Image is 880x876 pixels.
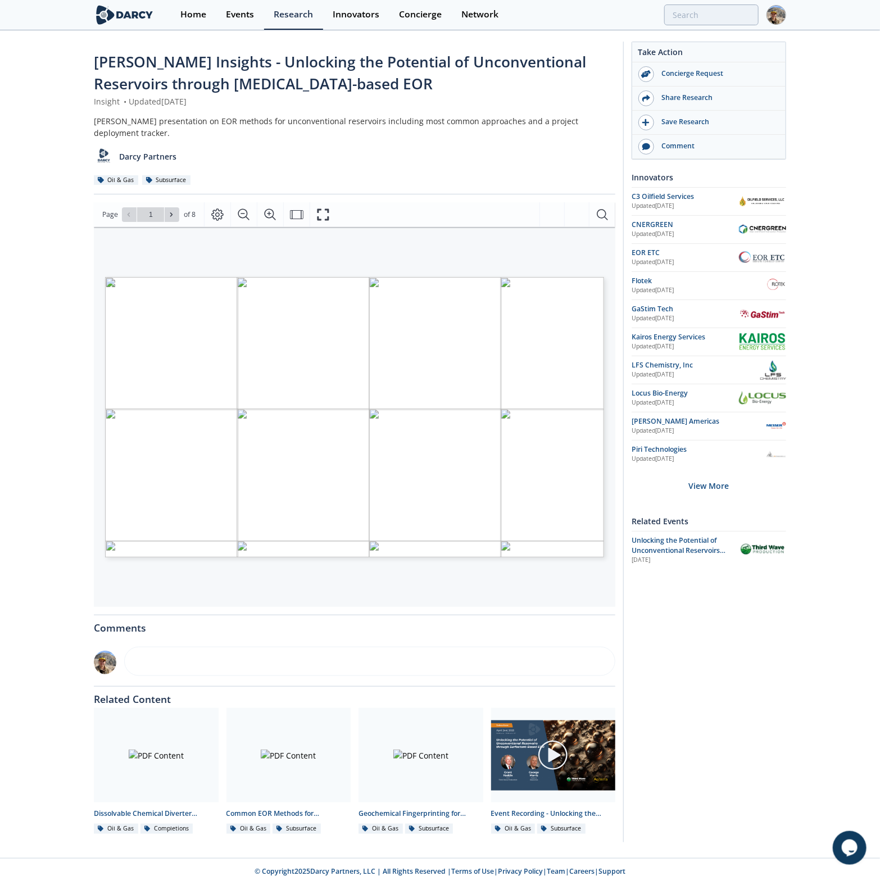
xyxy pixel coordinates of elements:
div: Updated [DATE] [632,230,739,239]
div: Concierge [399,10,442,19]
a: Privacy Policy [498,866,543,876]
div: Home [180,10,206,19]
img: Flotek [766,276,786,296]
div: Updated [DATE] [632,342,739,351]
div: Take Action [632,46,786,62]
div: Event Recording - Unlocking the Potential of Unconventional Reservoirs through [MEDICAL_DATA]-Bas... [491,809,616,819]
div: Updated [DATE] [632,455,766,464]
a: C3 Oilfield Services Updated[DATE] C3 Oilfield Services [632,192,786,211]
div: [PERSON_NAME] presentation on EOR methods for unconventional reservoirs including most common app... [94,115,615,139]
a: Team [547,866,565,876]
img: GaStim Tech [739,308,786,320]
div: Dissolvable Chemical Diverter Innovators - Innovator Landscape [94,809,219,819]
div: Subsurface [273,824,321,834]
iframe: chat widget [833,831,869,865]
div: [DATE] [632,556,731,565]
div: EOR ETC [632,248,739,258]
a: LFS Chemistry, Inc Updated[DATE] LFS Chemistry, Inc [632,360,786,380]
a: Piri Technologies Updated[DATE] Piri Technologies [632,444,786,464]
a: PDF Content Common EOR Methods for Unconventional Reservoirs - Technology Landscape Oil & Gas Sub... [223,708,355,834]
a: CNERGREEN Updated[DATE] CNERGREEN [632,220,786,239]
div: Concierge Request [654,69,780,79]
span: [PERSON_NAME] Insights - Unlocking the Potential of Unconventional Reservoirs through [MEDICAL_DA... [94,52,586,94]
div: Subsurface [142,175,190,185]
a: [PERSON_NAME] Americas Updated[DATE] Messer Americas [632,416,786,436]
div: Completions [140,824,193,834]
a: Terms of Use [451,866,494,876]
img: play-chapters-gray.svg [537,739,569,771]
a: Support [598,866,625,876]
div: Updated [DATE] [632,426,766,435]
img: logo-wide.svg [94,5,155,25]
a: GaStim Tech Updated[DATE] GaStim Tech [632,304,786,324]
div: Innovators [333,10,379,19]
div: LFS Chemistry, Inc [632,360,760,370]
div: Oil & Gas [491,824,536,834]
div: View More [632,468,786,503]
div: Comment [654,141,780,151]
a: Unlocking the Potential of Unconventional Reservoirs through [MEDICAL_DATA]-Based EOR [DATE] Thir... [632,535,786,565]
div: Insight Updated [DATE] [94,96,615,107]
div: Updated [DATE] [632,202,739,211]
p: Darcy Partners [120,151,177,162]
div: Updated [DATE] [632,286,766,295]
div: Innovators [632,167,786,187]
div: Subsurface [537,824,586,834]
a: Flotek Updated[DATE] Flotek [632,276,786,296]
div: Comments [94,615,615,633]
a: PDF Content Geochemical Fingerprinting for Production Allocation - Innovator Comparison Oil & Gas... [355,708,487,834]
a: Locus Bio-Energy Updated[DATE] Locus Bio-Energy [632,388,786,408]
img: lVGaAaBKRQSTqOBe0DHg [94,651,116,674]
img: C3 Oilfield Services [739,196,786,206]
div: Locus Bio-Energy [632,388,739,398]
img: Messer Americas [766,416,786,436]
a: EOR ETC Updated[DATE] EOR ETC [632,248,786,267]
a: Careers [569,866,595,876]
div: Common EOR Methods for Unconventional Reservoirs - Technology Landscape [226,809,351,819]
a: PDF Content Dissolvable Chemical Diverter Innovators - Innovator Landscape Oil & Gas Completions [90,708,223,834]
div: Oil & Gas [226,824,271,834]
div: Network [461,10,498,19]
a: Video Content Event Recording - Unlocking the Potential of Unconventional Reservoirs through [MED... [487,708,620,834]
div: Related Events [632,511,786,531]
div: Subsurface [405,824,453,834]
span: Unlocking the Potential of Unconventional Reservoirs through [MEDICAL_DATA]-Based EOR [632,535,725,576]
div: Piri Technologies [632,444,766,455]
div: Updated [DATE] [632,314,739,323]
span: • [122,96,129,107]
div: Share Research [654,93,780,103]
div: Related Content [94,687,615,705]
img: LFS Chemistry, Inc [760,360,786,380]
div: Kairos Energy Services [632,332,739,342]
div: CNERGREEN [632,220,739,230]
div: Oil & Gas [94,824,138,834]
div: Save Research [654,117,780,127]
div: Updated [DATE] [632,258,739,267]
img: CNERGREEN [739,225,786,234]
div: Oil & Gas [94,175,138,185]
img: Locus Bio-Energy [739,391,786,405]
input: Advanced Search [664,4,759,25]
a: Kairos Energy Services Updated[DATE] Kairos Energy Services [632,332,786,352]
div: Updated [DATE] [632,398,739,407]
img: Profile [766,5,786,25]
div: C3 Oilfield Services [632,192,739,202]
img: Piri Technologies [766,444,786,464]
img: Kairos Energy Services [739,333,786,350]
div: Oil & Gas [359,824,403,834]
div: GaStim Tech [632,304,739,314]
img: Video Content [491,720,616,791]
div: Events [226,10,254,19]
div: Flotek [632,276,766,286]
div: Geochemical Fingerprinting for Production Allocation - Innovator Comparison [359,809,483,819]
div: Research [274,10,313,19]
img: Third Wave Production [739,543,786,557]
img: EOR ETC [739,251,786,264]
div: Updated [DATE] [632,370,760,379]
div: [PERSON_NAME] Americas [632,416,766,426]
